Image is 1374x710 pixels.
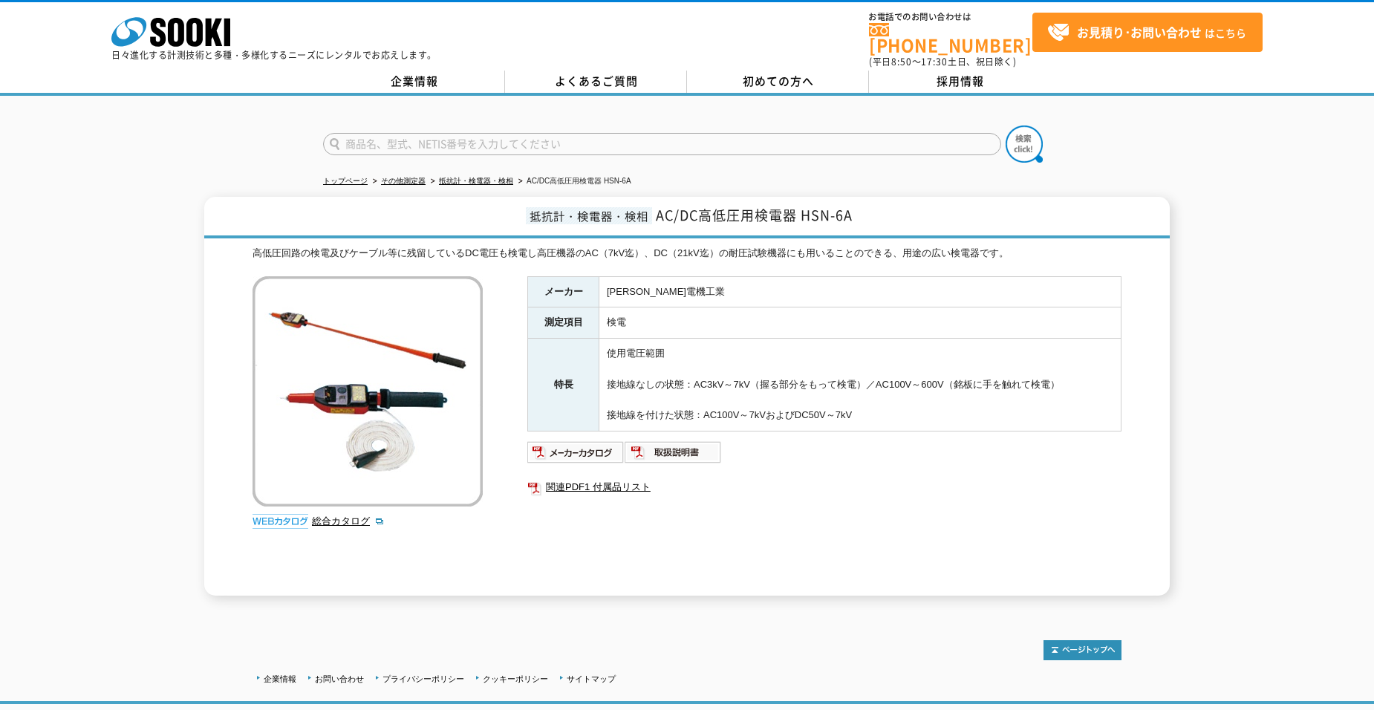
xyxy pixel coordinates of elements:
a: 企業情報 [323,71,505,93]
a: 関連PDF1 付属品リスト [527,478,1121,497]
span: はこちら [1047,22,1246,44]
span: AC/DC高低圧用検電器 HSN-6A [656,205,853,225]
a: [PHONE_NUMBER] [869,23,1032,53]
a: 総合カタログ [312,515,385,527]
th: メーカー [528,276,599,307]
input: 商品名、型式、NETIS番号を入力してください [323,133,1001,155]
img: 取扱説明書 [625,440,722,464]
a: 企業情報 [264,674,296,683]
a: 採用情報 [869,71,1051,93]
span: 抵抗計・検電器・検相 [526,207,652,224]
a: プライバシーポリシー [382,674,464,683]
img: トップページへ [1043,640,1121,660]
a: よくあるご質問 [505,71,687,93]
td: [PERSON_NAME]電機工業 [599,276,1121,307]
img: webカタログ [253,514,308,529]
a: 抵抗計・検電器・検相 [439,177,513,185]
th: 特長 [528,339,599,431]
a: 取扱説明書 [625,450,722,461]
span: (平日 ～ 土日、祝日除く) [869,55,1016,68]
img: メーカーカタログ [527,440,625,464]
strong: お見積り･お問い合わせ [1077,23,1202,41]
td: 使用電圧範囲 接地線なしの状態：AC3kV～7kV（握る部分をもって検電）／AC100V～600V（銘板に手を触れて検電） 接地線を付けた状態：AC100V～7kVおよびDC50V～7kV [599,339,1121,431]
div: 高低圧回路の検電及びケーブル等に残留しているDC電圧も検電し高圧機器のAC（7kV迄）、DC（21kV迄）の耐圧試験機器にも用いることのできる、用途の広い検電器です。 [253,246,1121,261]
a: 初めての方へ [687,71,869,93]
a: サイトマップ [567,674,616,683]
img: btn_search.png [1006,126,1043,163]
span: 17:30 [921,55,948,68]
a: お問い合わせ [315,674,364,683]
a: お見積り･お問い合わせはこちら [1032,13,1263,52]
th: 測定項目 [528,307,599,339]
span: 初めての方へ [743,73,814,89]
a: その他測定器 [381,177,426,185]
a: クッキーポリシー [483,674,548,683]
img: AC/DC高低圧用検電器 HSN-6A [253,276,483,507]
a: メーカーカタログ [527,450,625,461]
span: 8:50 [891,55,912,68]
span: お電話でのお問い合わせは [869,13,1032,22]
li: AC/DC高低圧用検電器 HSN-6A [515,174,631,189]
a: トップページ [323,177,368,185]
p: 日々進化する計測技術と多種・多様化するニーズにレンタルでお応えします。 [111,51,437,59]
td: 検電 [599,307,1121,339]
